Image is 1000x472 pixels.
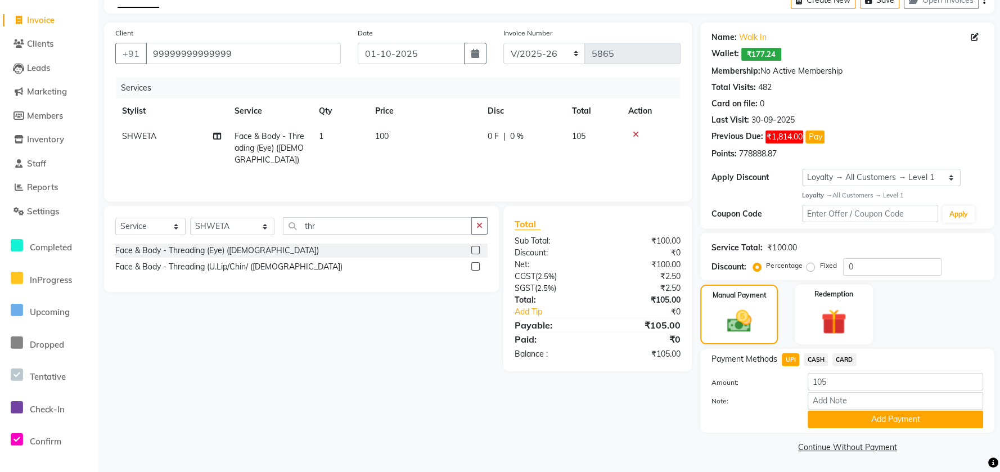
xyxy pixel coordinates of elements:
[719,307,759,335] img: _cash.svg
[702,442,992,453] a: Continue Without Payment
[358,28,373,38] label: Date
[819,260,836,271] label: Fixed
[767,242,796,254] div: ₹100.00
[481,98,565,124] th: Disc
[115,245,319,257] div: Face & Body - Threading (Eye) ([DEMOGRAPHIC_DATA])
[766,260,802,271] label: Percentage
[3,86,96,98] a: Marketing
[506,294,598,306] div: Total:
[572,131,585,141] span: 105
[506,332,598,346] div: Paid:
[832,353,857,366] span: CARD
[503,28,552,38] label: Invoice Number
[115,28,133,38] label: Client
[711,148,737,160] div: Points:
[537,284,554,293] span: 2.5%
[515,218,540,230] span: Total
[3,110,96,123] a: Members
[506,318,598,332] div: Payable:
[598,235,690,247] div: ₹100.00
[758,82,772,93] div: 482
[3,158,96,170] a: Staff
[3,38,96,51] a: Clients
[802,205,938,222] input: Enter Offer / Coupon Code
[711,32,737,43] div: Name:
[765,131,803,143] span: ₹1,814.00
[943,206,975,223] button: Apply
[711,82,756,93] div: Total Visits:
[27,38,53,49] span: Clients
[27,110,63,121] span: Members
[711,48,739,61] div: Wallet:
[711,242,763,254] div: Service Total:
[30,242,72,253] span: Completed
[565,98,621,124] th: Total
[598,332,690,346] div: ₹0
[598,318,690,332] div: ₹105.00
[538,272,555,281] span: 2.5%
[235,131,304,165] span: Face & Body - Threading (Eye) ([DEMOGRAPHIC_DATA])
[782,353,799,366] span: UPI
[703,396,799,406] label: Note:
[808,373,983,390] input: Amount
[711,65,760,77] div: Membership:
[27,182,58,192] span: Reports
[515,283,535,293] span: SGST
[711,131,763,143] div: Previous Due:
[711,208,802,220] div: Coupon Code
[515,271,535,281] span: CGST
[122,131,156,141] span: SHWETA
[598,259,690,271] div: ₹100.00
[115,43,147,64] button: +91
[30,275,72,285] span: InProgress
[741,48,781,61] span: ₹177.24
[598,348,690,360] div: ₹105.00
[30,404,65,415] span: Check-In
[703,377,799,388] label: Amount:
[319,131,323,141] span: 1
[621,98,681,124] th: Action
[711,261,746,273] div: Discount:
[814,289,853,299] label: Redemption
[3,62,96,75] a: Leads
[751,114,794,126] div: 30-09-2025
[711,114,749,126] div: Last Visit:
[506,259,598,271] div: Net:
[27,15,55,25] span: Invoice
[146,43,341,64] input: Search by Name/Mobile/Email/Code
[27,62,50,73] span: Leads
[30,436,61,447] span: Confirm
[115,98,228,124] th: Stylist
[3,14,96,27] a: Invoice
[27,206,59,217] span: Settings
[712,290,766,300] label: Manual Payment
[711,98,758,110] div: Card on file:
[503,131,506,142] span: |
[739,32,767,43] a: Walk In
[804,353,828,366] span: CASH
[802,191,983,200] div: All Customers → Level 1
[228,98,312,124] th: Service
[598,271,690,282] div: ₹2.50
[115,261,343,273] div: Face & Body - Threading (U.Lip/Chin/ ([DEMOGRAPHIC_DATA])
[506,282,598,294] div: ( )
[506,235,598,247] div: Sub Total:
[283,217,472,235] input: Search or Scan
[613,306,690,318] div: ₹0
[808,411,983,428] button: Add Payment
[368,98,481,124] th: Price
[375,131,389,141] span: 100
[3,133,96,146] a: Inventory
[506,271,598,282] div: ( )
[488,131,499,142] span: 0 F
[506,247,598,259] div: Discount:
[711,353,777,365] span: Payment Methods
[312,98,368,124] th: Qty
[506,348,598,360] div: Balance :
[598,282,690,294] div: ₹2.50
[30,307,70,317] span: Upcoming
[3,205,96,218] a: Settings
[739,148,777,160] div: 778888.87
[506,306,613,318] a: Add Tip
[813,306,855,338] img: _gift.svg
